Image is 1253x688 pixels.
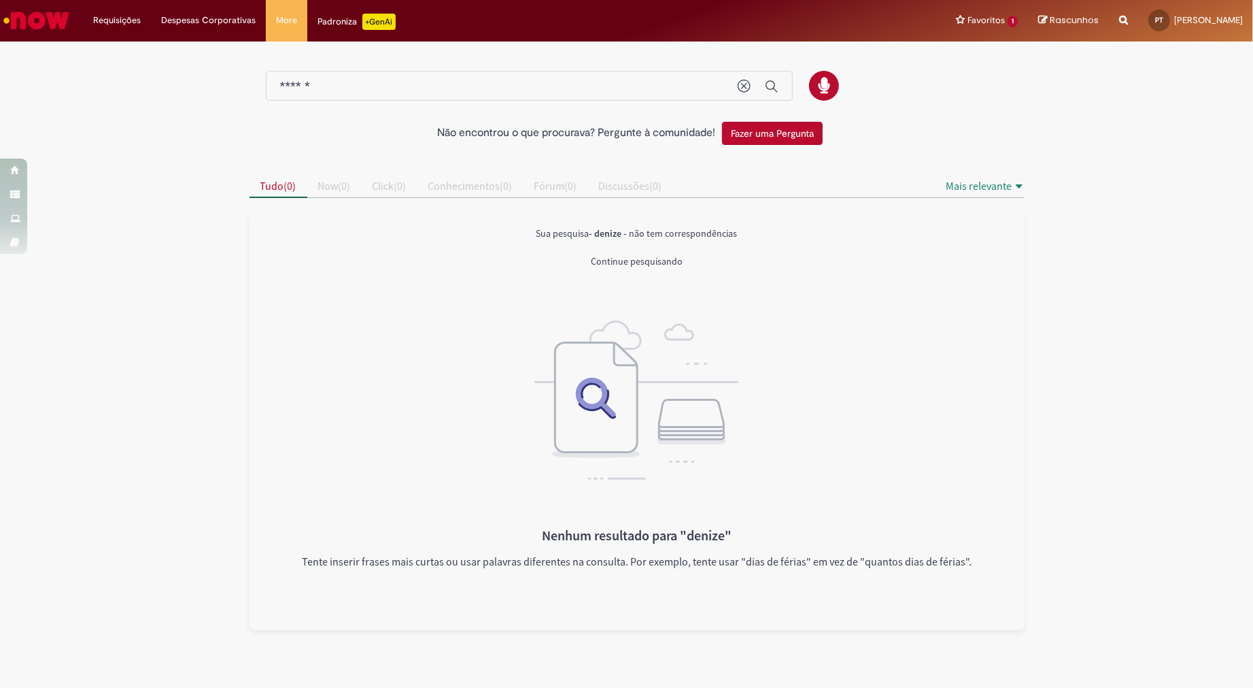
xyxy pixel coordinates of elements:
div: Padroniza [317,14,396,30]
img: ServiceNow [1,7,71,34]
span: Requisições [93,14,141,27]
h2: Não encontrou o que procurava? Pergunte à comunidade! [437,127,715,140]
span: Despesas Corporativas [161,14,256,27]
p: +GenAi [362,14,396,30]
span: Favoritos [967,14,1005,27]
span: More [276,14,297,27]
button: Fazer uma Pergunta [722,122,823,145]
span: 1 [1008,16,1018,27]
div: All [250,212,1025,630]
a: Rascunhos [1038,14,1099,27]
span: Rascunhos [1050,14,1099,27]
span: [PERSON_NAME] [1174,14,1243,26]
span: PT [1155,16,1163,24]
